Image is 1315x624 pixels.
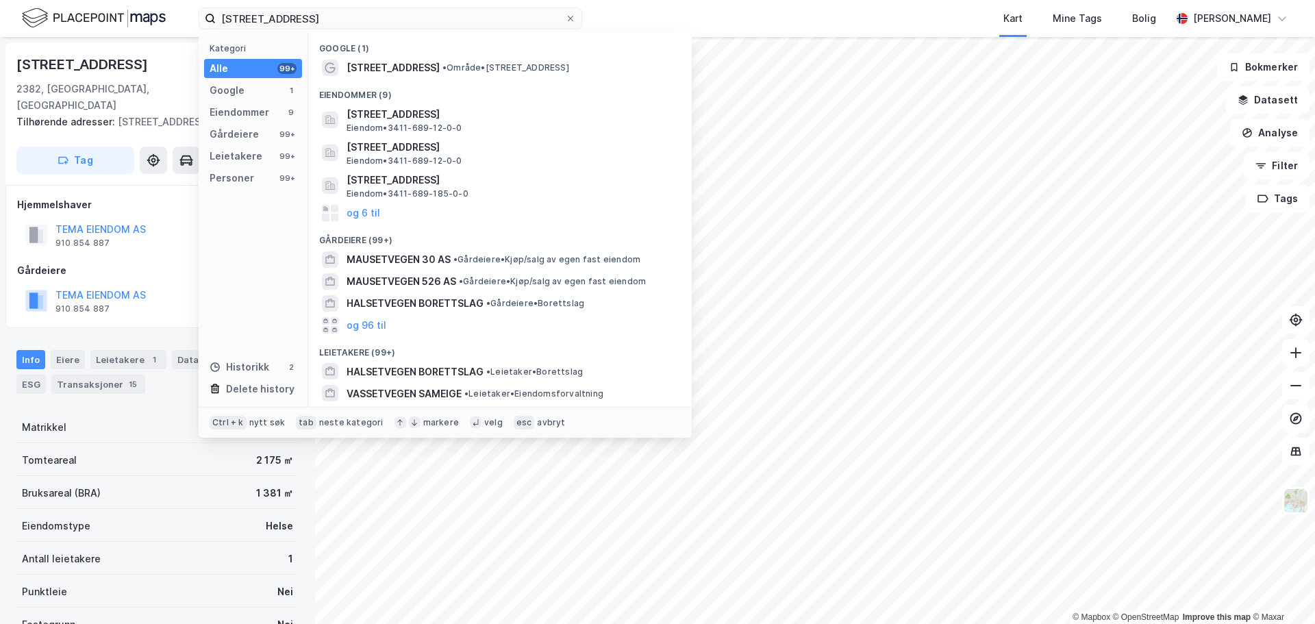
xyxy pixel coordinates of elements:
div: Delete history [226,381,295,397]
div: [STREET_ADDRESS] [16,114,288,130]
span: Eiendom • 3411-689-12-0-0 [347,155,462,166]
span: Tilhørende adresser: [16,116,118,127]
div: Eiendommer [210,104,269,121]
div: Leietakere [90,350,166,369]
a: Improve this map [1183,612,1251,622]
span: HALSETVEGEN BORETTSLAG [347,364,484,380]
div: Google [210,82,245,99]
div: Matrikkel [22,419,66,436]
div: neste kategori [319,417,384,428]
span: MAUSETVEGEN 30 AS [347,251,451,268]
span: • [486,298,490,308]
span: MAUSETVEGEN 526 AS [347,273,456,290]
div: Info [16,350,45,369]
div: Helse [266,518,293,534]
span: Gårdeiere • Kjøp/salg av egen fast eiendom [459,276,646,287]
span: Gårdeiere • Kjøp/salg av egen fast eiendom [453,254,640,265]
span: • [453,254,458,264]
div: [PERSON_NAME] [1193,10,1271,27]
div: 1 [147,353,161,366]
div: Hjemmelshaver [17,197,298,213]
span: Eiendom • 3411-689-12-0-0 [347,123,462,134]
div: nytt søk [249,417,286,428]
div: Bolig [1132,10,1156,27]
span: [STREET_ADDRESS] [347,60,440,76]
button: Tag [16,147,134,174]
button: Tags [1246,185,1310,212]
div: tab [296,416,316,429]
div: Tomteareal [22,452,77,469]
span: VASSETVEGEN SAMEIGE [347,386,462,402]
div: 2382, [GEOGRAPHIC_DATA], [GEOGRAPHIC_DATA] [16,81,222,114]
button: og 96 til [347,317,386,334]
iframe: Chat Widget [1247,558,1315,624]
div: [STREET_ADDRESS] [16,53,151,75]
span: [STREET_ADDRESS] [347,172,675,188]
div: Leietakere [210,148,262,164]
span: Gårdeiere • Borettslag [486,298,584,309]
button: Datasett [1226,86,1310,114]
span: • [464,388,468,399]
span: • [459,276,463,286]
div: Bruksareal (BRA) [22,485,101,501]
div: 1 [286,85,297,96]
div: 99+ [277,63,297,74]
span: Område • [STREET_ADDRESS] [442,62,569,73]
div: 9 [286,107,297,118]
a: Mapbox [1073,612,1110,622]
div: 1 381 ㎡ [256,485,293,501]
button: Analyse [1230,119,1310,147]
div: esc [514,416,535,429]
div: 910 854 887 [55,303,110,314]
div: 99+ [277,173,297,184]
button: Bokmerker [1217,53,1310,81]
div: Gårdeiere [210,126,259,142]
input: Søk på adresse, matrikkel, gårdeiere, leietakere eller personer [216,8,565,29]
button: og 6 til [347,205,380,221]
div: Google (1) [308,32,692,57]
span: HALSETVEGEN BORETTSLAG [347,295,484,312]
span: • [486,366,490,377]
div: Kart [1003,10,1023,27]
div: Alle [210,60,228,77]
img: logo.f888ab2527a4732fd821a326f86c7f29.svg [22,6,166,30]
div: Kategori [210,43,302,53]
div: Personer [210,170,254,186]
span: • [442,62,447,73]
div: Leietakere (99+) [308,336,692,361]
div: ESG [16,375,46,394]
img: Z [1283,488,1309,514]
a: OpenStreetMap [1113,612,1179,622]
span: Leietaker • Borettslag [486,366,583,377]
span: [STREET_ADDRESS] [347,106,675,123]
div: 99+ [277,129,297,140]
div: 15 [126,377,140,391]
div: markere [423,417,459,428]
div: Gårdeiere [17,262,298,279]
div: avbryt [537,417,565,428]
div: Datasett [172,350,240,369]
div: Eiere [51,350,85,369]
div: Gårdeiere (99+) [308,224,692,249]
span: [STREET_ADDRESS] [347,139,675,155]
div: 2 [286,362,297,373]
div: velg [484,417,503,428]
div: Punktleie [22,584,67,600]
span: Leietaker • Eiendomsforvaltning [464,388,603,399]
div: Antall leietakere [22,551,101,567]
div: Nei [277,584,293,600]
div: 910 854 887 [55,238,110,249]
div: Eiendomstype [22,518,90,534]
div: 99+ [277,151,297,162]
span: Eiendom • 3411-689-185-0-0 [347,188,468,199]
div: Ctrl + k [210,416,247,429]
div: Transaksjoner [51,375,145,394]
div: 2 175 ㎡ [256,452,293,469]
div: 1 [288,551,293,567]
div: Historikk [210,359,269,375]
button: Filter [1244,152,1310,179]
div: Mine Tags [1053,10,1102,27]
div: Eiendommer (9) [308,79,692,103]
